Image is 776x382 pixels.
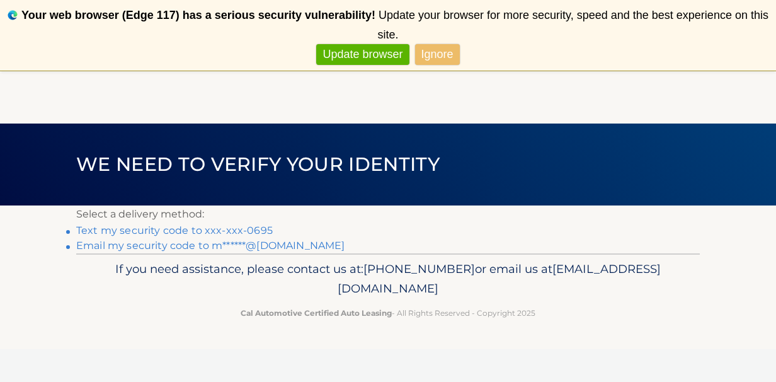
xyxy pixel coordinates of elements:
a: Ignore [415,44,460,65]
a: Update browser [316,44,409,65]
span: We need to verify your identity [76,153,440,176]
p: Select a delivery method: [76,205,700,223]
a: Email my security code to m******@[DOMAIN_NAME] [76,240,345,252]
span: Update your browser for more security, speed and the best experience on this site. [377,9,768,41]
strong: Cal Automotive Certified Auto Leasing [241,308,392,318]
span: [PHONE_NUMBER] [363,262,475,276]
p: If you need assistance, please contact us at: or email us at [84,259,692,299]
p: - All Rights Reserved - Copyright 2025 [84,306,692,320]
a: Text my security code to xxx-xxx-0695 [76,224,273,236]
b: Your web browser (Edge 117) has a serious security vulnerability! [21,9,375,21]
